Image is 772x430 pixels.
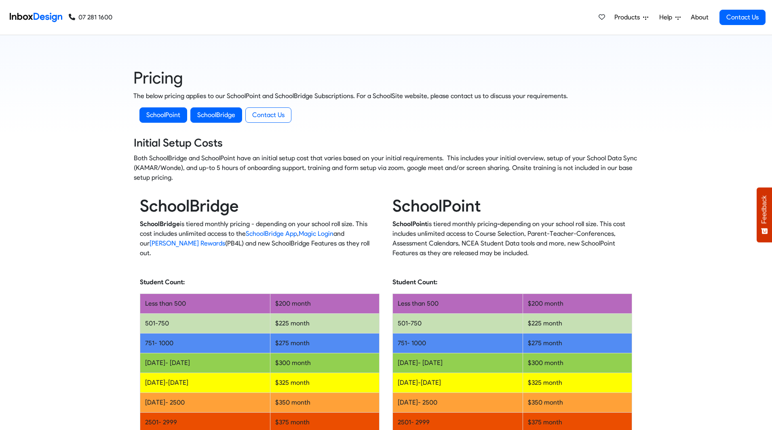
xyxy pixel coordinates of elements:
a: [PERSON_NAME] Rewards [150,239,225,247]
a: Products [611,9,652,25]
td: [DATE]- [DATE] [393,353,523,373]
h2: SchoolBridge [140,195,380,216]
a: Help [656,9,684,25]
td: $300 month [523,353,632,373]
a: SchoolBridge [190,107,242,123]
td: $350 month [270,393,380,413]
span: Help [659,13,675,22]
td: $325 month [523,373,632,393]
strong: Student Count: [140,278,185,286]
td: 751- 1000 [393,334,523,353]
td: Less than 500 [140,294,270,314]
heading: Pricing [133,67,639,88]
td: [DATE]- 2500 [393,393,523,413]
td: 501-750 [140,314,270,334]
td: [DATE]-[DATE] [140,373,270,393]
strong: Student Count: [392,278,437,286]
td: $200 month [523,294,632,314]
td: $325 month [270,373,380,393]
a: Magic Login [299,230,333,237]
strong: SchoolBridge [140,220,180,228]
span: Products [614,13,643,22]
button: Feedback - Show survey [757,187,772,242]
p: is tiered monthly pricing depending on your school roll size. This cost includes unlimited access... [392,219,632,258]
td: $275 month [523,334,632,353]
td: $225 month [270,314,380,334]
td: $275 month [270,334,380,353]
td: [DATE]- 2500 [140,393,270,413]
td: $300 month [270,353,380,373]
p: is tiered monthly pricing - depending on your school roll size. This cost includes unlimited acce... [140,219,380,258]
td: [DATE]-[DATE] [393,373,523,393]
strong: - [497,220,500,228]
a: About [688,9,711,25]
a: Contact Us [245,107,291,123]
td: $225 month [523,314,632,334]
td: $350 month [523,393,632,413]
td: $200 month [270,294,380,314]
td: Less than 500 [393,294,523,314]
p: The below pricing applies to our SchoolPoint and SchoolBridge Subscriptions. For a SchoolSite web... [133,91,639,101]
span: Feedback [761,195,768,224]
td: 501-750 [393,314,523,334]
strong: SchoolPoint [392,220,427,228]
a: SchoolPoint [139,107,187,123]
h2: SchoolPoint [392,195,632,216]
td: [DATE]- [DATE] [140,353,270,373]
a: 07 281 1600 [69,13,112,22]
p: Both SchoolBridge and SchoolPoint have an initial setup cost that varies based on your initial re... [134,153,638,182]
a: Contact Us [719,10,766,25]
h4: Initial Setup Costs [134,136,638,150]
td: 751- 1000 [140,334,270,353]
a: SchoolBridge App [246,230,297,237]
